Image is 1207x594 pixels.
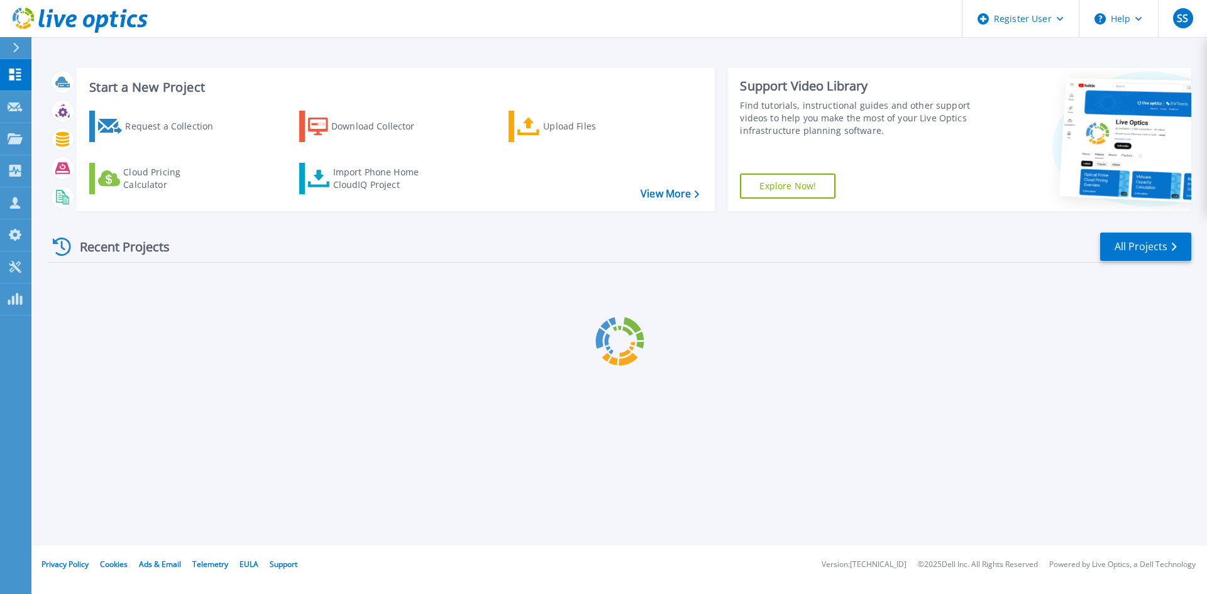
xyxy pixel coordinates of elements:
a: Upload Files [509,111,649,142]
li: Powered by Live Optics, a Dell Technology [1049,561,1196,569]
h3: Start a New Project [89,80,699,94]
a: Request a Collection [89,111,229,142]
div: Request a Collection [125,114,226,139]
span: SS [1177,13,1188,23]
div: Recent Projects [48,231,187,262]
li: Version: [TECHNICAL_ID] [822,561,907,569]
div: Upload Files [543,114,644,139]
a: Telemetry [192,559,228,569]
a: View More [641,188,699,200]
a: Support [270,559,297,569]
a: Privacy Policy [41,559,89,569]
a: EULA [240,559,258,569]
a: Cookies [100,559,128,569]
div: Support Video Library [740,78,976,94]
li: © 2025 Dell Inc. All Rights Reserved [918,561,1038,569]
div: Cloud Pricing Calculator [123,166,224,191]
a: Ads & Email [139,559,181,569]
a: Explore Now! [740,173,835,199]
a: Download Collector [299,111,439,142]
div: Find tutorials, instructional guides and other support videos to help you make the most of your L... [740,99,976,137]
div: Import Phone Home CloudIQ Project [333,166,431,191]
div: Download Collector [331,114,432,139]
a: Cloud Pricing Calculator [89,163,229,194]
a: All Projects [1100,233,1191,261]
